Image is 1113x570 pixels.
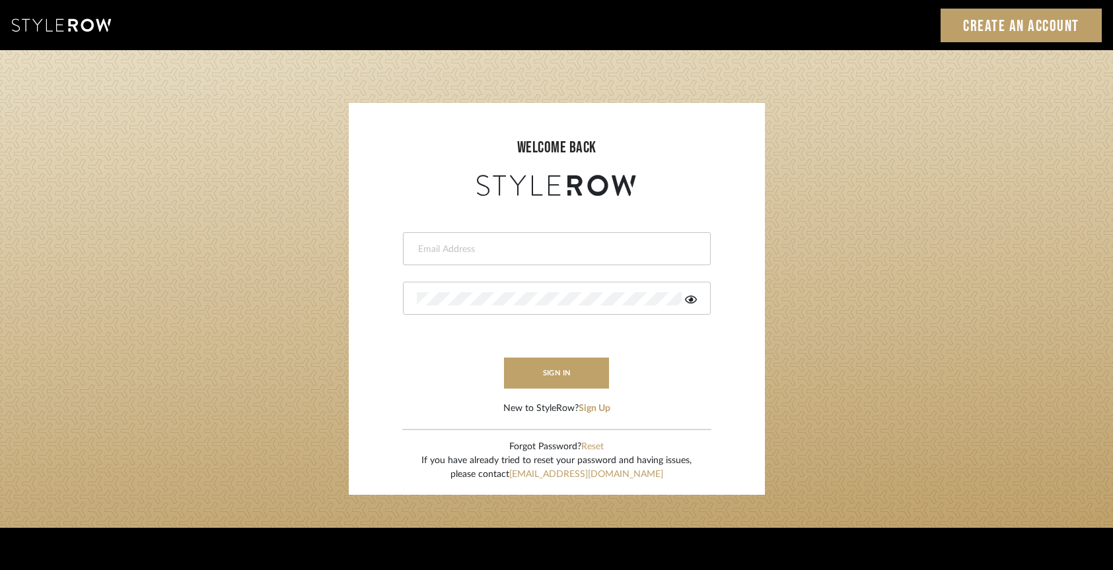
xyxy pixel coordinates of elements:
div: welcome back [362,136,752,160]
button: Reset [581,440,604,454]
div: Forgot Password? [421,440,692,454]
div: New to StyleRow? [503,402,610,416]
a: [EMAIL_ADDRESS][DOMAIN_NAME] [509,470,663,479]
div: If you have already tried to reset your password and having issues, please contact [421,454,692,482]
input: Email Address [417,243,694,256]
a: Create an Account [941,9,1102,42]
button: Sign Up [579,402,610,416]
button: sign in [504,358,610,389]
